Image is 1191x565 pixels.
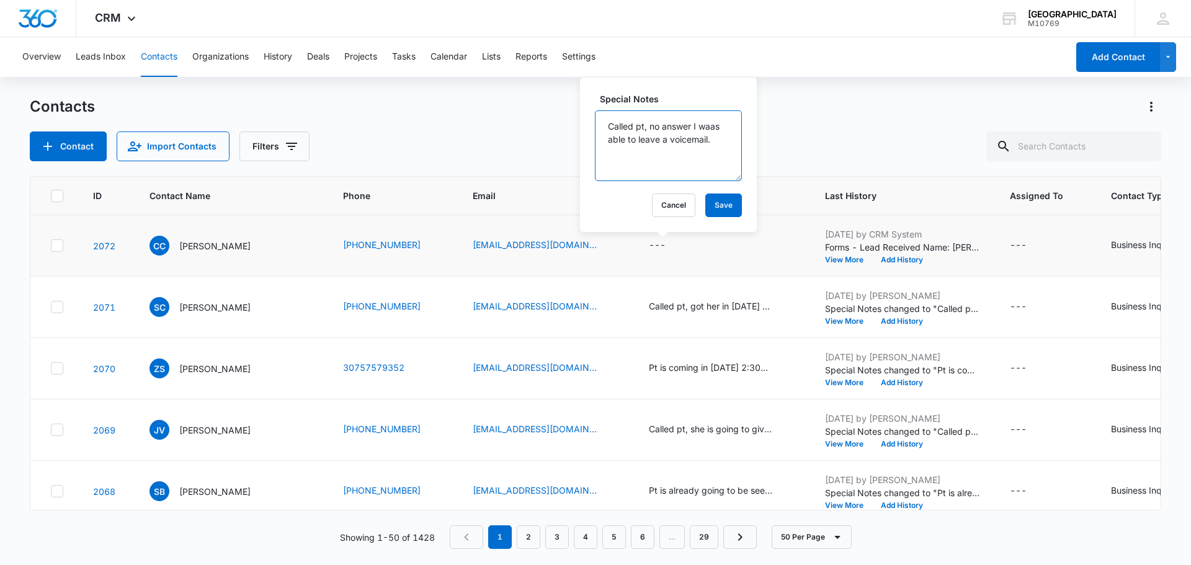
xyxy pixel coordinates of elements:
[602,525,626,549] a: Page 5
[872,440,932,448] button: Add History
[825,473,980,486] p: [DATE] by [PERSON_NAME]
[343,422,443,437] div: Phone - (970) 571-4503 - Select to Edit Field
[1010,361,1027,376] div: ---
[149,236,169,256] span: CC
[825,318,872,325] button: View More
[149,420,169,440] span: JV
[1028,19,1117,28] div: account id
[343,422,421,435] a: [PHONE_NUMBER]
[517,525,540,549] a: Page 2
[473,422,619,437] div: Email - villalobosjeidy3@gmail.com - Select to Edit Field
[22,37,61,77] button: Overview
[149,297,169,317] span: SC
[30,131,107,161] button: Add Contact
[649,238,666,253] div: ---
[344,37,377,77] button: Projects
[649,238,688,253] div: Special Notes - - Select to Edit Field
[95,11,121,24] span: CRM
[872,318,932,325] button: Add History
[343,361,427,376] div: Phone - 30757579352 - Select to Edit Field
[825,486,980,499] p: Special Notes changed to "Pt is already going to be seen on [DATE]"
[690,525,718,549] a: Page 29
[1010,361,1049,376] div: Assigned To - - Select to Edit Field
[545,525,569,549] a: Page 3
[825,425,980,438] p: Special Notes changed to "Called pt, she is going to give us a call back."
[649,422,773,435] div: Called pt, she is going to give us a call back.
[93,189,102,202] span: ID
[473,361,619,376] div: Email - Grahamcracker3173@gmail.com - Select to Edit Field
[482,37,501,77] button: Lists
[574,525,597,549] a: Page 4
[473,300,597,313] a: [EMAIL_ADDRESS][DOMAIN_NAME]
[149,236,273,256] div: Contact Name - Cathy Campbell - Select to Edit Field
[473,238,597,251] a: [EMAIL_ADDRESS][DOMAIN_NAME]
[149,189,295,202] span: Contact Name
[473,484,619,499] div: Email - sissy2015@gmail.com - Select to Edit Field
[473,189,601,202] span: Email
[705,194,742,217] button: Save
[1010,189,1063,202] span: Assigned To
[1111,422,1177,435] div: Business Inquiry
[149,420,273,440] div: Contact Name - Jeidy Villalobos - Select to Edit Field
[343,300,443,314] div: Phone - (307) 757-7146 - Select to Edit Field
[149,481,273,501] div: Contact Name - Samantha Barrow - Select to Edit Field
[825,241,980,254] p: Forms - Lead Received Name: [PERSON_NAME] Email: [EMAIL_ADDRESS][DOMAIN_NAME] Phone: [PHONE_NUMBE...
[307,37,329,77] button: Deals
[1076,42,1160,72] button: Add Contact
[825,379,872,386] button: View More
[595,110,742,181] textarea: Called pt, no answer I waas able to leave a voicemail.
[343,189,425,202] span: Phone
[825,502,872,509] button: View More
[825,256,872,264] button: View More
[192,37,249,77] button: Organizations
[392,37,416,77] button: Tasks
[1010,484,1027,499] div: ---
[343,484,443,499] div: Phone - (208) 797-0464 - Select to Edit Field
[1010,422,1027,437] div: ---
[1141,97,1161,117] button: Actions
[1010,422,1049,437] div: Assigned To - - Select to Edit Field
[562,37,595,77] button: Settings
[343,238,443,253] div: Phone - (740) 572-3739 - Select to Edit Field
[141,37,177,77] button: Contacts
[450,525,757,549] nav: Pagination
[986,131,1161,161] input: Search Contacts
[1028,9,1117,19] div: account name
[93,425,115,435] a: Navigate to contact details page for Jeidy Villalobos
[179,362,251,375] p: [PERSON_NAME]
[93,302,115,313] a: Navigate to contact details page for Savannah Chacon
[239,131,310,161] button: Filters
[30,97,95,116] h1: Contacts
[872,379,932,386] button: Add History
[1111,484,1177,497] div: Business Inquiry
[723,525,757,549] a: Next Page
[825,350,980,363] p: [DATE] by [PERSON_NAME]
[473,484,597,497] a: [EMAIL_ADDRESS][DOMAIN_NAME]
[179,239,251,252] p: [PERSON_NAME]
[1010,484,1049,499] div: Assigned To - - Select to Edit Field
[1111,300,1177,313] div: Business Inquiry
[340,531,435,544] p: Showing 1-50 of 1428
[600,92,747,105] label: Special Notes
[649,361,773,374] div: Pt is coming in [DATE] 2:30pm
[1010,300,1049,314] div: Assigned To - - Select to Edit Field
[117,131,230,161] button: Import Contacts
[1010,238,1049,253] div: Assigned To - - Select to Edit Field
[652,194,695,217] button: Cancel
[1010,238,1027,253] div: ---
[772,525,852,549] button: 50 Per Page
[149,358,273,378] div: Contact Name - Zachery Stockton - Select to Edit Field
[649,300,795,314] div: Special Notes - Called pt, got her in 10/07/2025 at 2 - Select to Edit Field
[473,361,597,374] a: [EMAIL_ADDRESS][DOMAIN_NAME]
[631,525,654,549] a: Page 6
[872,256,932,264] button: Add History
[473,422,597,435] a: [EMAIL_ADDRESS][DOMAIN_NAME]
[473,300,619,314] div: Email - savannahrosechacon@gmail.com - Select to Edit Field
[649,422,795,437] div: Special Notes - Called pt, she is going to give us a call back. - Select to Edit Field
[179,485,251,498] p: [PERSON_NAME]
[76,37,126,77] button: Leads Inbox
[149,297,273,317] div: Contact Name - Savannah Chacon - Select to Edit Field
[1111,189,1181,202] span: Contact Type
[343,484,421,497] a: [PHONE_NUMBER]
[649,300,773,313] div: Called pt, got her in [DATE] at 2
